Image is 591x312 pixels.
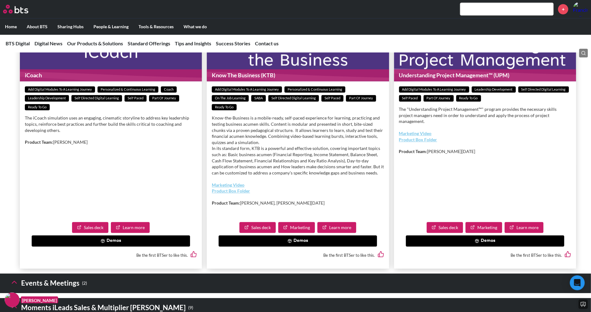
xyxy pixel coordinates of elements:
span: Ready to go [212,104,237,111]
a: Learn more [505,222,543,233]
img: BTS Logo [3,5,28,13]
a: + [558,4,568,14]
span: Self paced [125,95,147,102]
img: Francis Roque [573,2,588,16]
div: Be the first BTSer to like this. [25,246,197,264]
h1: Understanding Project Management™ (UPM) [394,69,576,81]
a: Contact us [255,40,279,46]
a: Sales deck [239,222,276,233]
a: Product Box Folder [399,137,437,142]
a: Profile [573,2,588,16]
span: On The Job Learning [212,95,249,102]
p: Know-the-Business is a mobile-ready, self-paced experience for learning, practicing and testing b... [212,115,384,176]
a: Our Products & Solutions [67,40,123,46]
span: Self Directed Digital Learning [71,95,122,102]
a: Tips and Insights [175,40,211,46]
img: F [5,292,20,307]
a: Learn more [317,222,356,233]
label: People & Learning [89,19,134,35]
span: Add Digital Modules to a Learning Journey [25,86,95,93]
span: Leadership Development [25,95,69,102]
a: Marketing [278,222,315,233]
a: Learn more [111,222,150,233]
button: Demos [219,235,377,246]
strong: Product Team: [212,200,240,206]
small: ( 9 ) [188,304,193,312]
span: Self Directed Digital Learning [518,86,569,93]
span: Add Digital Modules to a Learning Journey [212,86,282,93]
span: Self Directed Digital Learning [268,95,319,102]
button: Demos [406,235,564,246]
span: Leadership Development [472,86,516,93]
h3: Events & Meetings [10,277,87,290]
span: Add Digital Modules to a Learning Journey [399,86,469,93]
a: Sales deck [427,222,463,233]
h1: iCoach [20,69,202,81]
span: SABA [251,95,266,102]
span: Self paced [399,95,421,102]
p: [PERSON_NAME][DATE] [399,148,571,155]
label: About BTS [22,19,52,35]
p: The "Understanding Project Management™" program provides the necessary skills project managers ne... [399,106,571,124]
a: Marketing [466,222,502,233]
small: ( 2 ) [82,279,87,287]
a: Marketing Video [399,131,432,136]
div: Be the first BTSer to like this. [399,246,571,264]
span: Coach [161,86,177,93]
span: Personalized & Continuous Learning [98,86,158,93]
label: Sharing Hubs [52,19,89,35]
a: Standard Offerings [128,40,170,46]
div: Open Intercom Messenger [570,275,585,290]
span: Part of Journey [346,95,376,102]
p: [PERSON_NAME] [25,139,197,145]
label: What we do [179,19,212,35]
strong: Product Team: [25,139,53,145]
span: Part of Journey [424,95,454,102]
a: Product Box Folder [212,188,250,193]
a: Success Stories [216,40,250,46]
span: Personalized & Continuous Learning [284,86,345,93]
a: Digital News [34,40,62,46]
figcaption: [PERSON_NAME] [21,296,58,304]
a: Sales deck [72,222,108,233]
strong: Product Team: [399,149,427,154]
p: The iCoach simulation uses an engaging, cinematic storyline to address key leadership topics, rei... [25,115,197,133]
span: Ready to go [456,95,481,102]
a: BTS Digital [6,40,30,46]
h1: Know The Business (KTB) [207,69,389,81]
p: [PERSON_NAME], [PERSON_NAME][DATE] [212,200,384,206]
span: Part of Journey [149,95,179,102]
button: Demos [32,235,190,246]
a: Go home [3,5,40,13]
span: Self paced [321,95,343,102]
a: Marketing Video [212,182,244,188]
label: Tools & Resources [134,19,179,35]
span: Ready to go [25,104,50,111]
div: Be the first BTSer to like this. [212,246,384,264]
